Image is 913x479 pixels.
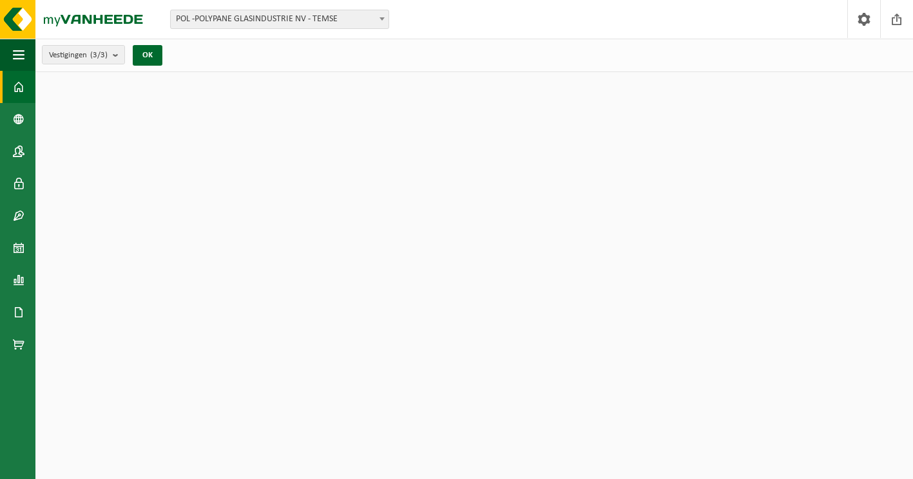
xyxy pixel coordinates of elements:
span: POL -POLYPANE GLASINDUSTRIE NV - TEMSE [171,10,389,28]
button: OK [133,45,162,66]
span: Vestigingen [49,46,108,65]
count: (3/3) [90,51,108,59]
span: POL -POLYPANE GLASINDUSTRIE NV - TEMSE [170,10,389,29]
button: Vestigingen(3/3) [42,45,125,64]
iframe: chat widget [6,451,215,479]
